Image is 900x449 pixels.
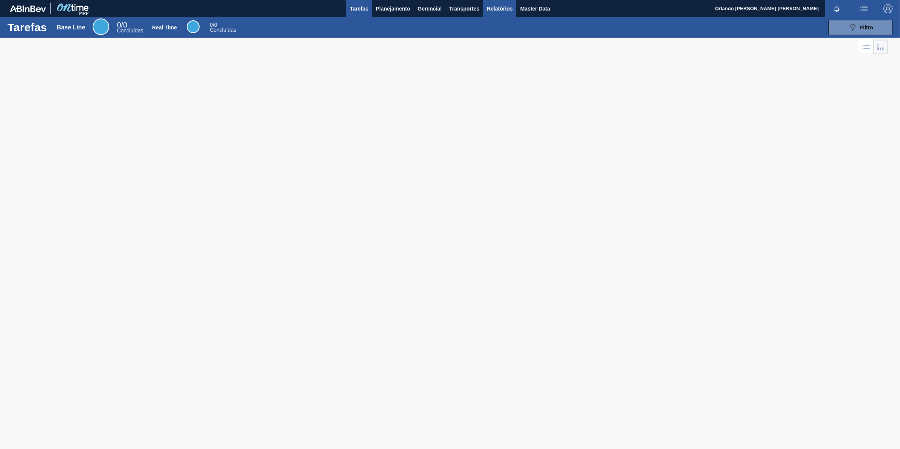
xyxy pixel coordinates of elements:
[449,4,479,13] span: Transportes
[859,4,868,13] img: userActions
[487,4,513,13] span: Relatórios
[883,4,892,13] img: Logout
[210,27,236,33] span: Concluídas
[117,21,127,29] span: / 0
[825,3,849,14] button: Notificações
[57,24,85,31] div: Base Line
[10,5,46,12] img: TNhmsLtSVTkK8tSr43FrP2fwEKptu5GPRR3wAAAABJRU5ErkJggg==
[860,24,873,31] span: Filtro
[828,20,892,35] button: Filtro
[210,23,236,32] div: Real Time
[8,23,47,32] h1: Tarefas
[418,4,442,13] span: Gerencial
[520,4,550,13] span: Master Data
[210,22,217,28] span: / 0
[117,21,121,29] span: 0
[152,24,177,31] div: Real Time
[376,4,410,13] span: Planejamento
[350,4,368,13] span: Tarefas
[187,20,200,33] div: Real Time
[210,22,213,28] span: 0
[93,18,109,35] div: Base Line
[117,27,143,34] span: Concluídas
[117,22,143,33] div: Base Line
